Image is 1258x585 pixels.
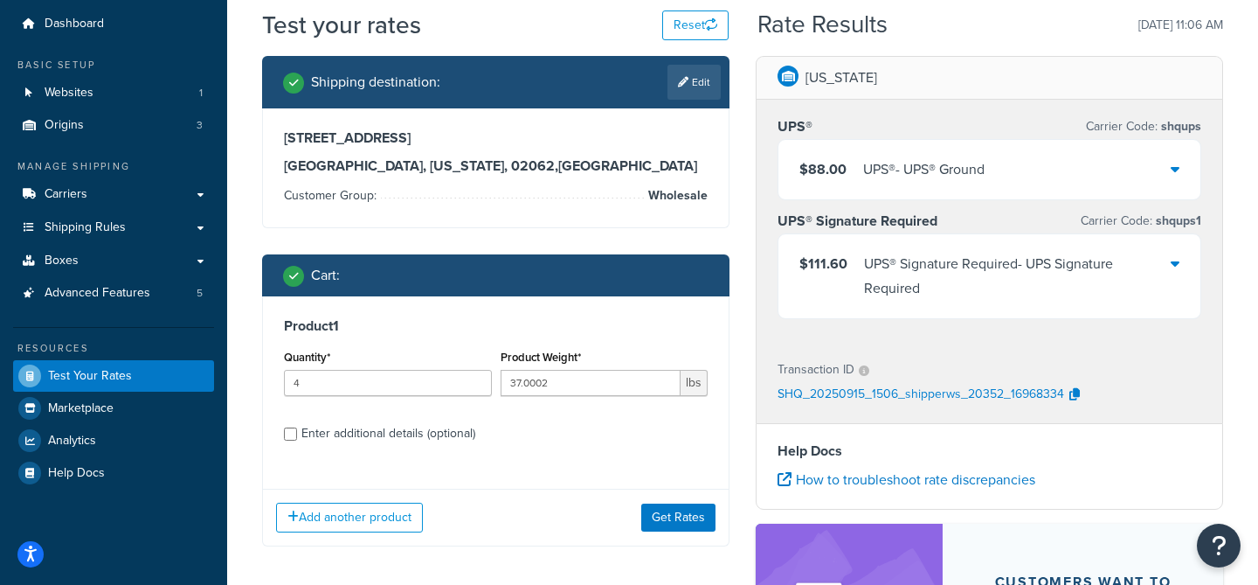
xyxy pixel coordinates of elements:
[276,503,423,533] button: Add another product
[301,421,475,446] div: Enter additional details (optional)
[13,457,214,489] a: Help Docs
[13,277,214,310] li: Advanced Features
[45,220,126,235] span: Shipping Rules
[284,428,297,441] input: Enter additional details (optional)
[13,109,214,142] a: Origins3
[199,86,203,101] span: 1
[311,74,440,90] h2: Shipping destination :
[284,370,492,396] input: 0.0
[13,245,214,277] a: Boxes
[13,77,214,109] a: Websites1
[641,504,715,532] button: Get Rates
[197,286,203,301] span: 5
[805,66,877,90] p: [US_STATE]
[1158,117,1201,136] span: shqups
[681,370,708,396] span: lbs
[13,393,214,424] a: Marketplace
[13,178,214,211] a: Carriers
[799,254,847,274] span: $111.60
[45,254,79,268] span: Boxes
[45,86,93,101] span: Websites
[778,441,1201,462] h4: Help Docs
[13,77,214,109] li: Websites
[284,351,330,364] label: Quantity*
[644,185,708,206] span: Wholesale
[501,370,681,396] input: 0.00
[48,369,132,384] span: Test Your Rates
[48,434,96,449] span: Analytics
[45,286,150,301] span: Advanced Features
[13,8,214,40] a: Dashboard
[45,187,87,202] span: Carriers
[13,425,214,456] a: Analytics
[778,470,1035,490] a: How to troubleshoot rate discrepancies
[48,466,105,481] span: Help Docs
[757,11,888,38] h2: Rate Results
[45,17,104,31] span: Dashboard
[45,118,84,133] span: Origins
[778,212,937,230] h3: UPS® Signature Required
[1152,212,1201,230] span: shqups1
[1081,209,1201,233] p: Carrier Code:
[863,157,985,182] div: UPS® - UPS® Ground
[48,401,114,416] span: Marketplace
[501,351,581,364] label: Product Weight*
[284,317,708,335] h3: Product 1
[13,277,214,310] a: Advanced Features5
[13,212,214,244] a: Shipping Rules
[13,159,214,174] div: Manage Shipping
[778,382,1064,408] p: SHQ_20250915_1506_shipperws_20352_16968334
[262,8,421,42] h1: Test your rates
[197,118,203,133] span: 3
[1197,524,1241,568] button: Open Resource Center
[864,252,1171,301] div: UPS® Signature Required - UPS Signature Required
[778,358,854,382] p: Transaction ID
[13,341,214,356] div: Resources
[1086,115,1201,139] p: Carrier Code:
[13,109,214,142] li: Origins
[667,65,721,100] a: Edit
[778,118,812,136] h3: UPS®
[13,58,214,73] div: Basic Setup
[1138,13,1223,38] p: [DATE] 11:06 AM
[311,268,340,283] h2: Cart :
[284,186,381,205] span: Customer Group:
[13,360,214,392] a: Test Your Rates
[662,10,729,40] button: Reset
[284,129,708,147] h3: [STREET_ADDRESS]
[284,157,708,175] h3: [GEOGRAPHIC_DATA], [US_STATE], 02062 , [GEOGRAPHIC_DATA]
[799,159,847,179] span: $88.00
